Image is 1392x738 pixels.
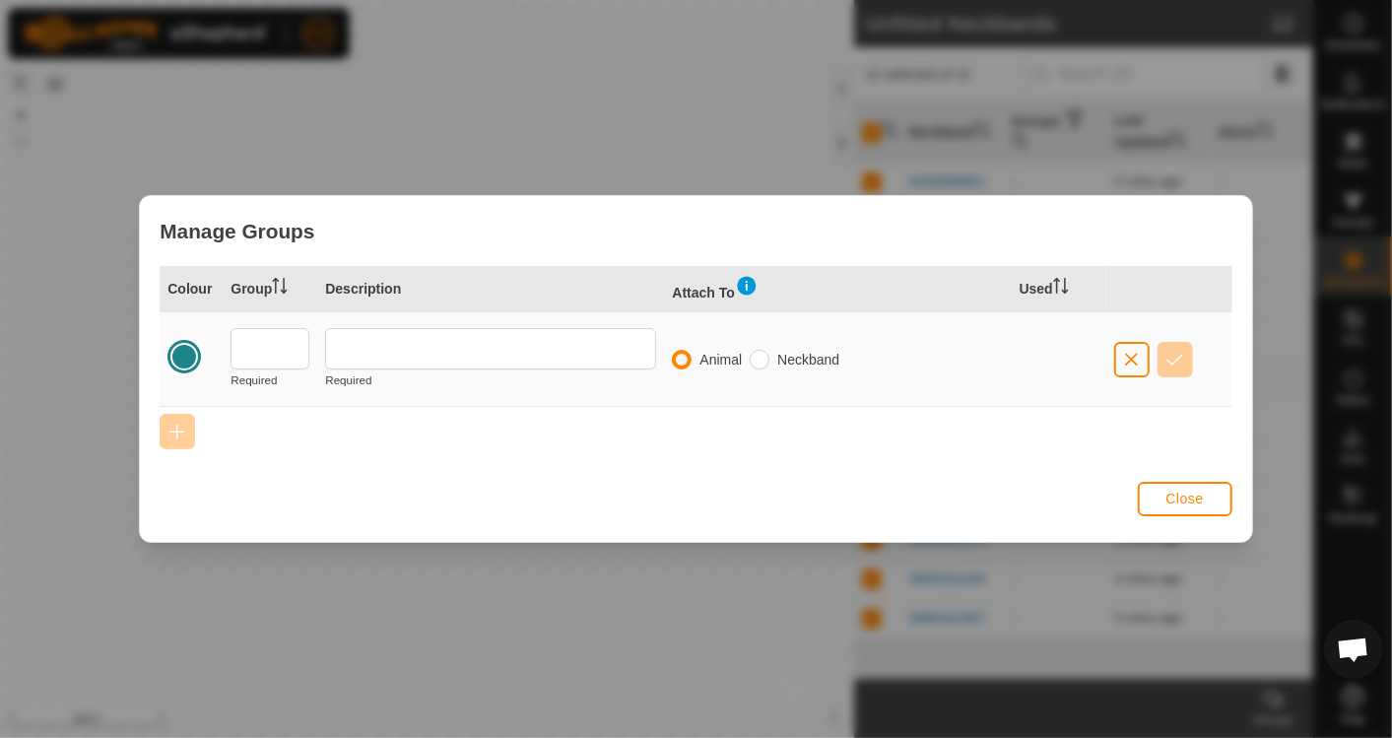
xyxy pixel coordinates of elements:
a: Open chat [1324,620,1383,679]
label: Neckband [777,353,839,367]
th: Used [1012,266,1106,312]
span: Close [1166,491,1204,506]
label: Animal [699,353,742,367]
small: Required [231,373,277,386]
div: Manage Groups [140,196,1251,266]
th: Group [223,266,317,312]
img: information [735,274,759,298]
th: Description [317,266,664,312]
th: Attach To [664,266,1011,312]
button: Close [1138,482,1232,516]
th: Colour [160,266,223,312]
small: Required [325,373,371,386]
